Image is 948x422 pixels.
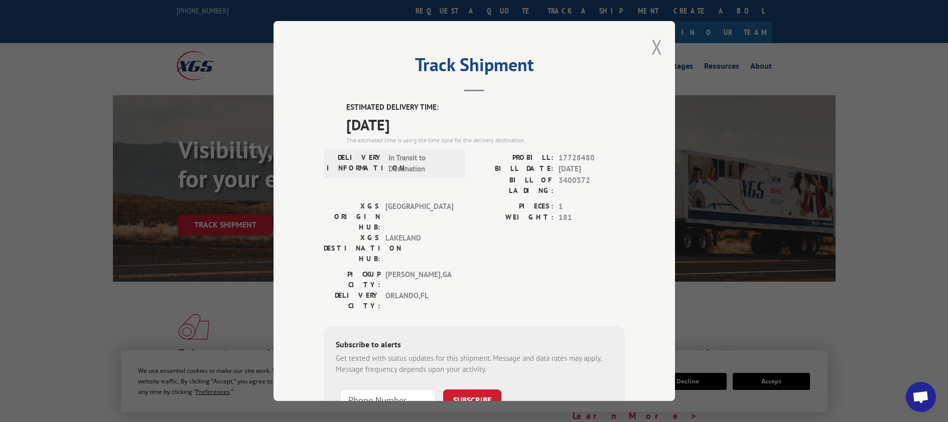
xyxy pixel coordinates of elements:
span: LAKELAND [385,233,453,264]
span: [DATE] [559,163,625,175]
button: Close modal [651,34,662,60]
label: BILL OF LADING: [474,175,554,196]
label: BILL DATE: [474,163,554,175]
span: 1 [559,201,625,213]
label: DELIVERY CITY: [324,290,380,311]
span: In Transit to Destination [388,152,456,175]
div: Subscribe to alerts [336,338,613,353]
label: XGS DESTINATION HUB: [324,233,380,264]
input: Phone Number [340,389,435,410]
div: The estimated time is using the time zone for the delivery destination. [346,136,625,145]
label: DELIVERY INFORMATION: [327,152,383,175]
h2: Track Shipment [324,58,625,77]
button: SUBSCRIBE [443,389,501,410]
span: [GEOGRAPHIC_DATA] [385,201,453,233]
label: ESTIMATED DELIVERY TIME: [346,102,625,113]
span: 3400372 [559,175,625,196]
div: Open chat [906,382,936,412]
span: ORLANDO , FL [385,290,453,311]
span: [DATE] [346,113,625,136]
label: XGS ORIGIN HUB: [324,201,380,233]
span: 181 [559,212,625,224]
div: Get texted with status updates for this shipment. Message and data rates may apply. Message frequ... [336,353,613,375]
span: 17728480 [559,152,625,164]
label: WEIGHT: [474,212,554,224]
label: PIECES: [474,201,554,213]
label: PROBILL: [474,152,554,164]
span: [PERSON_NAME] , GA [385,269,453,290]
label: PICKUP CITY: [324,269,380,290]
